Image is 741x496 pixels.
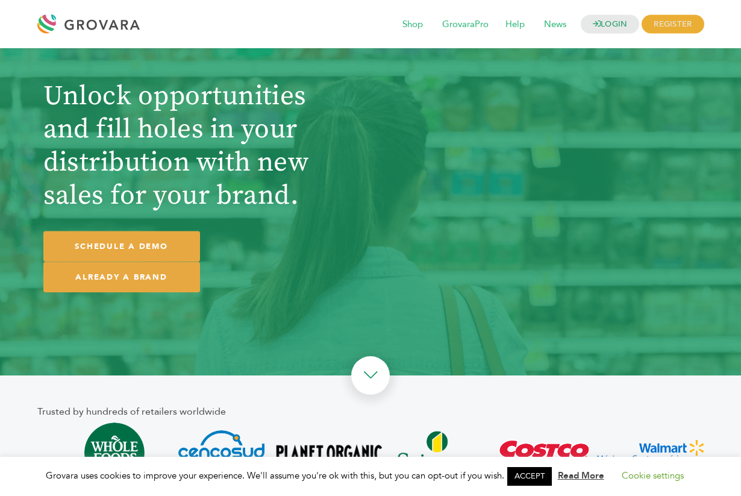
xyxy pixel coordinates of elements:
[434,18,497,31] a: GrovaraPro
[394,18,431,31] a: Shop
[43,81,365,213] h1: Unlock opportunities and fill holes in your distribution with new sales for your brand.
[434,13,497,36] span: GrovaraPro
[507,467,552,486] a: ACCEPT
[642,15,704,34] span: REGISTER
[581,15,640,34] a: LOGIN
[43,262,200,292] a: ALREADY A BRAND
[37,404,704,419] div: Trusted by hundreds of retailers worldwide
[46,469,696,482] span: Grovara uses cookies to improve your experience. We'll assume you're ok with this, but you can op...
[622,469,684,482] a: Cookie settings
[536,13,575,36] span: News
[394,13,431,36] span: Shop
[43,231,200,262] a: SCHEDULE A DEMO
[497,18,533,31] a: Help
[536,18,575,31] a: News
[558,469,604,482] a: Read More
[497,13,533,36] span: Help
